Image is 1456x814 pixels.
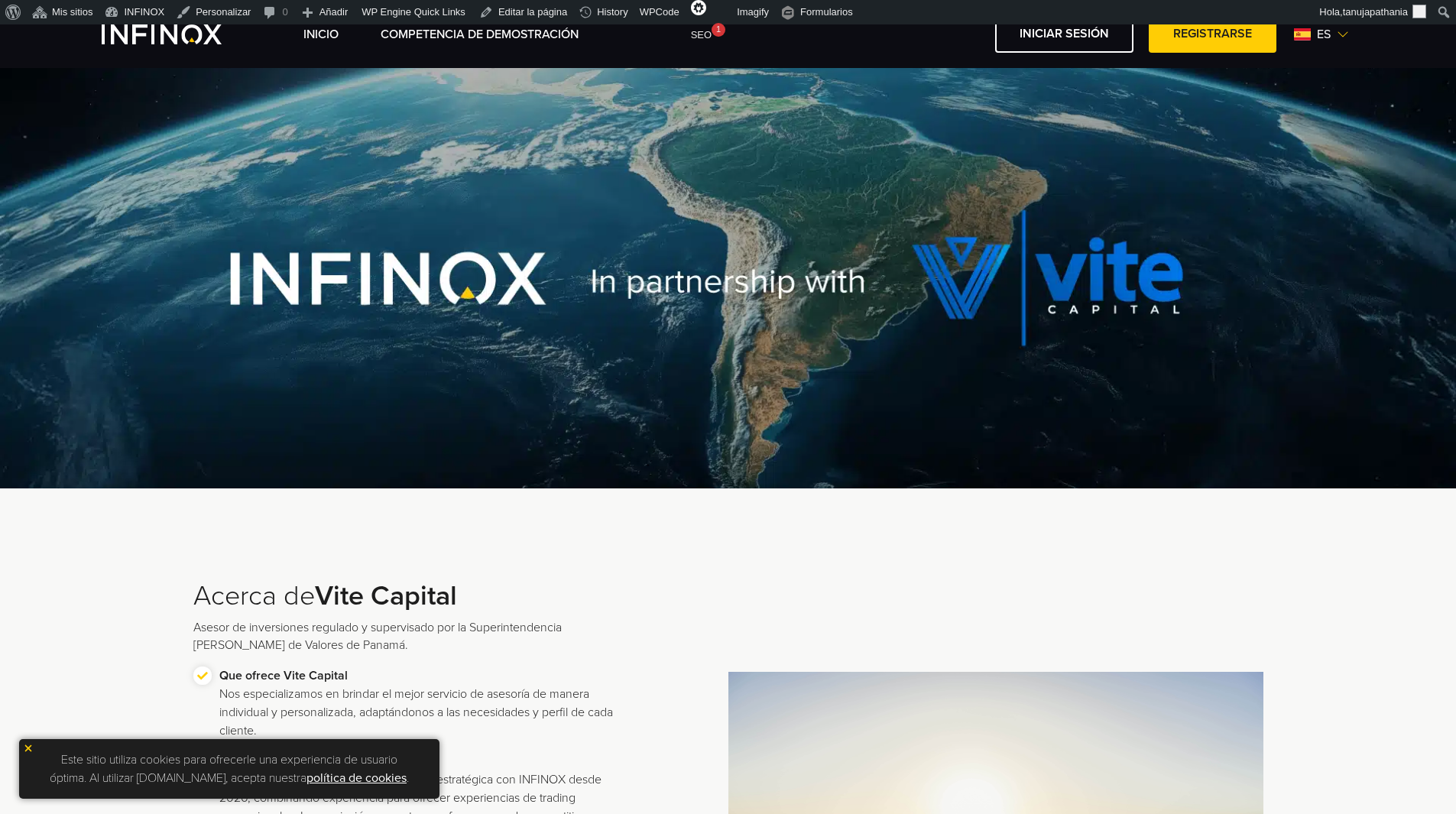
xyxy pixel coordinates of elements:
strong: Vite Capital [315,579,457,612]
img: yellow close icon [23,743,34,754]
h3: Acerca de [193,580,621,613]
span: es [1311,25,1337,44]
p: Asesor de inversiones regulado y supervisado por la Superintendencia [PERSON_NAME] de Valores de ... [193,619,621,654]
a: Competencia de Demostración [381,25,579,44]
a: Registrarse [1149,15,1276,53]
span: tanujapathania [1343,6,1408,18]
a: INICIO [303,25,339,44]
div: 1 [712,23,725,37]
a: Iniciar sesión [995,15,1133,53]
a: política de cookies [306,770,407,786]
a: INFINOX Vite [102,24,258,44]
strong: Que ofrece Vite Capital [219,668,348,683]
p: Nos especializamos en brindar el mejor servicio de asesoría de manera individual y personalizada,... [219,666,621,740]
p: Este sitio utiliza cookies para ofrecerle una experiencia de usuario óptima. Al utilizar [DOMAIN_... [27,747,432,791]
span: SEO [691,29,712,41]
